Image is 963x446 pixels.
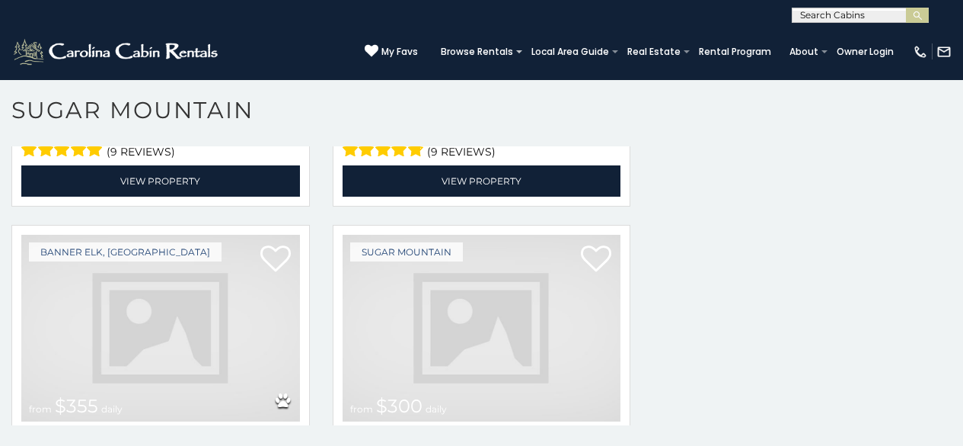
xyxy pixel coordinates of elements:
img: White-1-2.png [11,37,222,67]
img: dummy-image.jpg [343,235,621,422]
span: $300 [376,395,423,417]
a: Add to favorites [260,244,291,276]
a: from $355 daily [21,235,300,422]
span: My Favs [381,45,418,59]
a: About [782,41,826,63]
a: Banner Elk, [GEOGRAPHIC_DATA] [29,242,222,262]
span: daily [101,403,123,415]
img: phone-regular-white.png [913,44,928,59]
span: (9 reviews) [107,142,175,162]
a: View Property [343,165,621,197]
a: Real Estate [620,41,688,63]
a: Owner Login [829,41,901,63]
img: mail-regular-white.png [936,44,952,59]
span: $355 [55,395,98,417]
a: My Favs [365,44,418,59]
span: daily [426,403,447,415]
a: View Property [21,165,300,197]
a: Sugar Mountain [350,242,463,262]
span: from [350,403,373,415]
a: Browse Rentals [433,41,521,63]
span: from [29,403,52,415]
a: from $300 daily [343,235,621,422]
a: Rental Program [691,41,779,63]
img: dummy-image.jpg [21,235,300,422]
span: (9 reviews) [427,142,496,162]
a: Add to favorites [581,244,611,276]
a: Local Area Guide [524,41,617,63]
